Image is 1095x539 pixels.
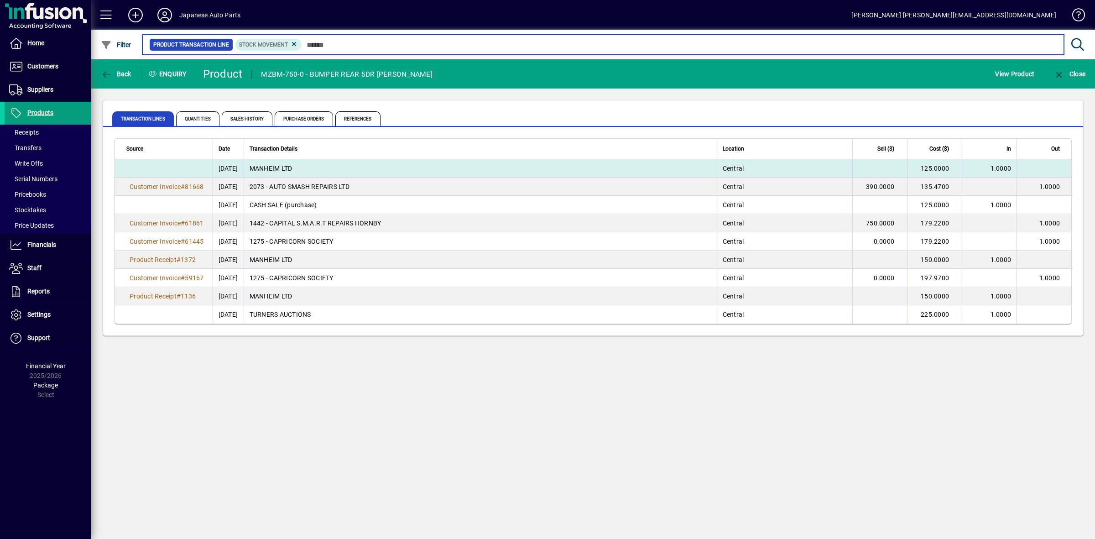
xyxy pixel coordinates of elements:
span: Sales History [222,111,272,126]
a: Write Offs [5,156,91,171]
td: 390.0000 [852,178,907,196]
a: Suppliers [5,78,91,101]
a: Customer Invoice#59167 [126,273,207,283]
a: Reports [5,280,91,303]
td: [DATE] [213,214,244,232]
span: Transfers [9,144,42,152]
span: Serial Numbers [9,175,57,183]
a: Customer Invoice#81668 [126,182,207,192]
span: 1.0000 [1039,183,1060,190]
td: 135.4700 [907,178,962,196]
span: # [181,183,185,190]
td: CASH SALE (purchase) [244,196,717,214]
span: Source [126,144,143,154]
span: Date [219,144,230,154]
a: Serial Numbers [5,171,91,187]
td: [DATE] [213,159,244,178]
span: Central [723,256,744,263]
span: Customer Invoice [130,238,181,245]
div: Cost ($) [913,144,957,154]
td: 225.0000 [907,305,962,324]
a: Financials [5,234,91,256]
td: [DATE] [213,305,244,324]
span: Purchase Orders [275,111,333,126]
div: [PERSON_NAME] [PERSON_NAME][EMAIL_ADDRESS][DOMAIN_NAME] [851,8,1056,22]
button: Profile [150,7,179,23]
a: Home [5,32,91,55]
span: Stocktakes [9,206,46,214]
span: Central [723,311,744,318]
span: Product Transaction Line [153,40,229,49]
a: Receipts [5,125,91,140]
span: Cost ($) [929,144,949,154]
td: 1442 - CAPITAL S.M.A.R.T REPAIRS HORNBY [244,214,717,232]
div: Date [219,144,238,154]
td: [DATE] [213,269,244,287]
span: 1.0000 [991,293,1012,300]
span: Transaction Lines [112,111,174,126]
span: Location [723,144,744,154]
span: 59167 [185,274,203,282]
span: Customer Invoice [130,274,181,282]
a: Knowledge Base [1065,2,1084,31]
div: Location [723,144,847,154]
a: Customers [5,55,91,78]
td: 1275 - CAPRICORN SOCIETY [244,232,717,251]
span: 1.0000 [1039,238,1060,245]
td: 125.0000 [907,159,962,178]
span: 1.0000 [991,256,1012,263]
td: 150.0000 [907,251,962,269]
td: [DATE] [213,178,244,196]
span: # [177,293,181,300]
span: Transaction Details [250,144,297,154]
span: Price Updates [9,222,54,229]
span: Close [1053,70,1085,78]
span: 61861 [185,220,203,227]
a: Customer Invoice#61445 [126,236,207,246]
span: Staff [27,264,42,272]
td: 179.2200 [907,232,962,251]
a: Product Receipt#1136 [126,291,199,301]
a: Price Updates [5,218,91,233]
div: MZBM-750-0 - BUMPER REAR 5DR [PERSON_NAME] [261,67,433,82]
td: [DATE] [213,232,244,251]
button: Filter [99,37,134,53]
span: Central [723,201,744,209]
td: [DATE] [213,196,244,214]
span: Back [101,70,131,78]
button: Back [99,66,134,82]
td: 0.0000 [852,269,907,287]
app-page-header-button: Back [91,66,141,82]
span: Financials [27,241,56,248]
span: Products [27,109,53,116]
td: 150.0000 [907,287,962,305]
span: # [181,274,185,282]
span: Product Receipt [130,293,177,300]
a: Product Receipt#1372 [126,255,199,265]
td: 1275 - CAPRICORN SOCIETY [244,269,717,287]
span: 81668 [185,183,203,190]
span: 1136 [181,293,196,300]
span: Support [27,334,50,341]
span: 1.0000 [991,165,1012,172]
td: [DATE] [213,287,244,305]
span: Customer Invoice [130,183,181,190]
span: Customers [27,63,58,70]
span: # [181,238,185,245]
span: Central [723,165,744,172]
span: Filter [101,41,131,48]
td: 125.0000 [907,196,962,214]
span: 1372 [181,256,196,263]
span: 1.0000 [991,201,1012,209]
button: Add [121,7,150,23]
span: Receipts [9,129,39,136]
app-page-header-button: Close enquiry [1044,66,1095,82]
span: 61445 [185,238,203,245]
span: 1.0000 [1039,274,1060,282]
a: Settings [5,304,91,326]
span: Out [1051,144,1060,154]
span: Central [723,293,744,300]
span: Reports [27,288,50,295]
td: 197.9700 [907,269,962,287]
td: MANHEIM LTD [244,287,717,305]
